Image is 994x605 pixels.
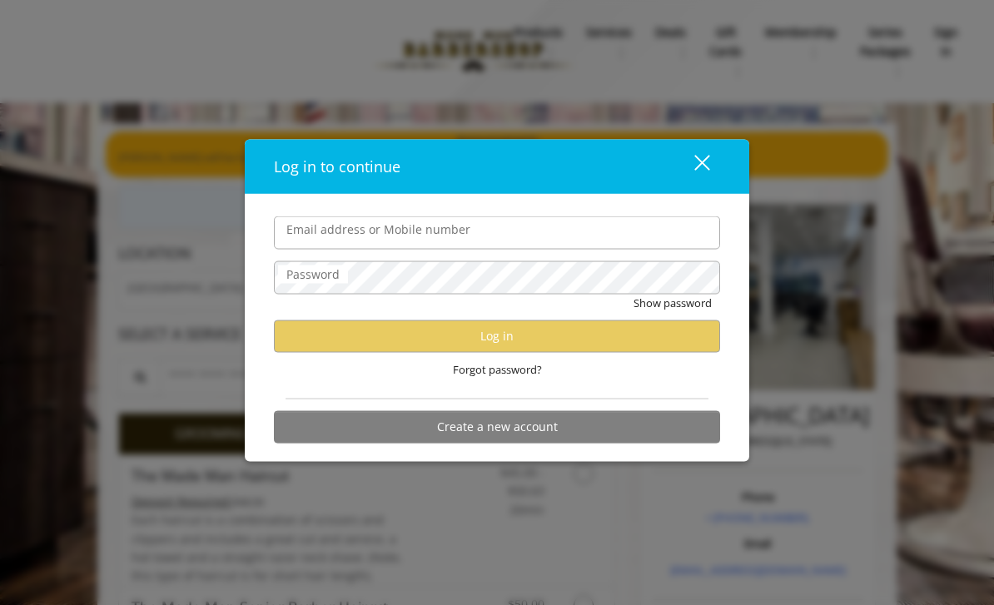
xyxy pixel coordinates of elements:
span: Log in to continue [274,156,400,176]
label: Email address or Mobile number [278,221,479,239]
button: Create a new account [274,410,720,443]
input: Password [274,261,720,295]
span: Forgot password? [453,360,542,378]
div: close dialog [675,154,708,179]
button: close dialog [663,149,720,183]
button: Log in [274,320,720,352]
label: Password [278,265,348,284]
button: Show password [634,295,712,312]
input: Email address or Mobile number [274,216,720,250]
